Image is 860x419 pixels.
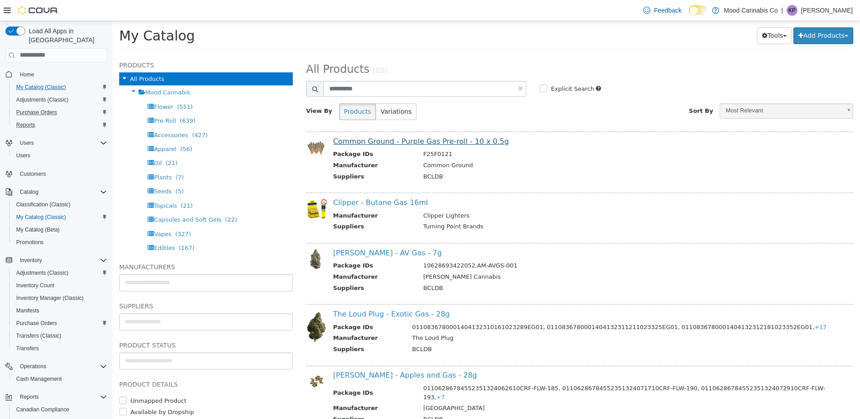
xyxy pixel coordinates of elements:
[324,373,332,379] span: +7
[18,6,58,15] img: Cova
[9,211,111,223] button: My Catalog (Classic)
[304,151,721,162] td: BCLDB
[577,86,601,93] span: Sort By
[221,263,304,274] th: Suppliers
[304,240,721,251] td: 10628693422052,AM-AVGS-001
[194,351,214,371] img: 150
[9,373,111,385] button: Cash Management
[41,195,109,202] span: Capsules and Soft Gels
[13,224,107,235] span: My Catalog (Beta)
[13,212,107,223] span: My Catalog (Classic)
[16,282,54,289] span: Inventory Count
[801,5,853,16] p: [PERSON_NAME]
[194,42,257,54] span: All Products
[13,330,65,341] a: Transfers (Classic)
[13,318,61,329] a: Purchase Orders
[194,116,214,136] img: 150
[9,403,111,416] button: Canadian Compliance
[16,375,62,383] span: Cash Management
[16,375,74,384] label: Unmapped Product
[16,187,42,197] button: Catalog
[7,319,180,330] h5: Product Status
[20,363,46,370] span: Operations
[13,107,61,118] a: Purchase Orders
[80,111,95,117] span: (427)
[68,125,80,131] span: (56)
[2,360,111,373] button: Operations
[20,393,39,401] span: Reports
[13,343,42,354] a: Transfers
[16,239,44,246] span: Promotions
[41,125,64,131] span: Apparel
[7,39,180,49] h5: Products
[9,330,111,342] button: Transfers (Classic)
[13,150,34,161] a: Users
[9,317,111,330] button: Purchase Orders
[781,5,783,16] p: |
[221,177,316,186] a: Clipper - Butane Gas 16ml
[9,119,111,131] button: Reports
[16,392,107,402] span: Reports
[16,226,60,233] span: My Catalog (Beta)
[645,6,679,23] button: Tools
[788,5,796,16] span: KP
[20,257,42,264] span: Inventory
[9,342,111,355] button: Transfers
[67,96,83,103] span: (639)
[41,181,64,188] span: Topicals
[13,330,107,341] span: Transfers (Classic)
[13,199,107,210] span: Classification (Classic)
[640,1,685,19] a: Feedback
[9,236,111,249] button: Promotions
[654,6,681,15] span: Feedback
[221,140,304,151] th: Manufacturer
[194,178,214,198] img: 150
[221,116,397,125] a: Common Ground - Purple Gas Pre-roll - 10 x 0.5g
[2,137,111,149] button: Users
[25,27,107,45] span: Load All Apps in [GEOGRAPHIC_DATA]
[13,305,43,316] a: Manifests
[16,307,39,314] span: Manifests
[13,199,74,210] a: Classification (Classic)
[63,153,71,160] span: (7)
[16,109,57,116] span: Purchase Orders
[16,187,107,197] span: Catalog
[9,149,111,162] button: Users
[16,294,84,302] span: Inventory Manager (Classic)
[9,292,111,304] button: Inventory Manager (Classic)
[2,254,111,267] button: Inventory
[194,86,220,93] span: View By
[13,404,107,415] span: Canadian Compliance
[681,6,741,23] button: Add Products
[9,81,111,94] button: My Catalog (Classic)
[53,138,65,145] span: (21)
[16,201,71,208] span: Classification (Classic)
[13,82,70,93] a: My Catalog (Classic)
[724,5,778,16] p: Mood Cannabis Co
[304,129,721,140] td: F25F0121
[68,181,81,188] span: (21)
[702,303,714,309] span: +17
[18,54,52,61] span: All Products
[221,383,304,394] th: Manufacturer
[65,82,81,89] span: (551)
[63,209,79,216] span: (327)
[9,304,111,317] button: Manifests
[13,212,70,223] a: My Catalog (Classic)
[787,5,797,16] div: Kirsten Power
[13,293,87,303] a: Inventory Manager (Classic)
[221,251,304,263] th: Manufacturer
[436,63,482,72] label: Explicit Search
[16,214,66,221] span: My Catalog (Classic)
[9,106,111,119] button: Purchase Orders
[194,289,214,323] img: 150
[9,223,111,236] button: My Catalog (Beta)
[304,394,721,405] td: BCLDB
[13,374,65,384] a: Cash Management
[2,391,111,403] button: Reports
[221,289,337,297] a: The Loud Plug - Exotic Gas - 28g
[16,269,68,276] span: Adjustments (Classic)
[41,82,61,89] span: Flower
[607,82,741,98] a: Most Relevant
